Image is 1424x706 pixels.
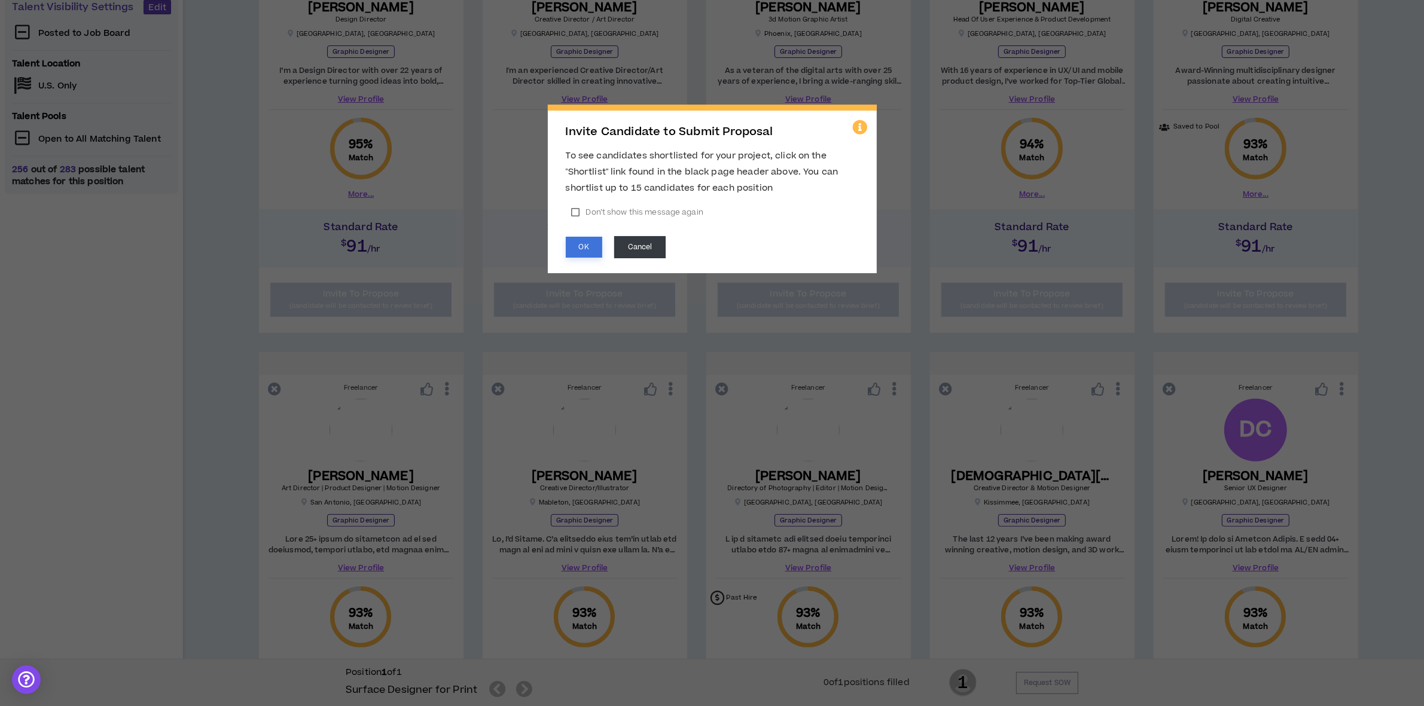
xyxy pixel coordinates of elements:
[12,665,41,694] div: Open Intercom Messenger
[566,149,838,194] span: To see candidates shortlisted for your project, click on the "Shortlist" link found in the black ...
[566,126,859,139] h2: Invite Candidate to Submit Proposal
[566,203,709,221] label: Don’t show this message again
[614,236,666,258] button: Cancel
[566,237,602,258] button: OK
